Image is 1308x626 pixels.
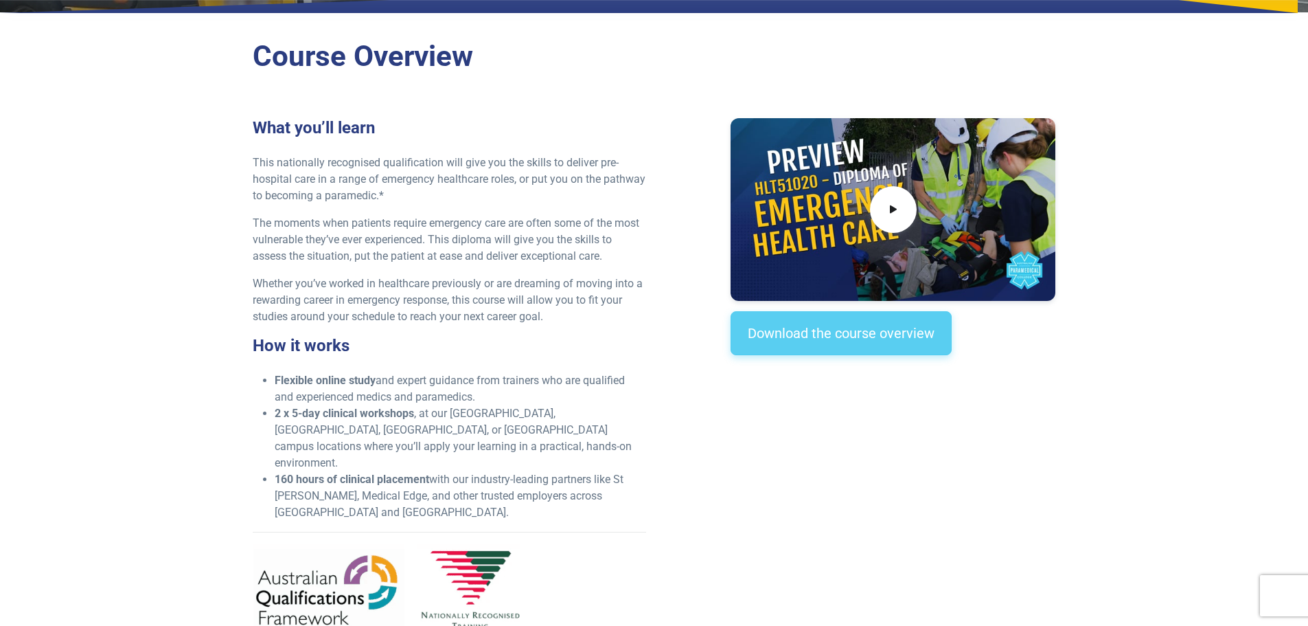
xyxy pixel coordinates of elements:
strong: 2 x 5-day clinical workshops [275,407,414,420]
p: The moments when patients require emergency care are often some of the most vulnerable they’ve ev... [253,215,646,265]
li: with our industry-leading partners like St [PERSON_NAME], Medical Edge, and other trusted employe... [275,471,646,521]
li: and expert guidance from trainers who are qualified and experienced medics and paramedics. [275,372,646,405]
iframe: EmbedSocial Universal Widget [731,383,1055,454]
p: This nationally recognised qualification will give you the skills to deliver pre-hospital care in... [253,155,646,204]
a: Download the course overview [731,311,952,355]
strong: 160 hours of clinical placement [275,473,429,486]
h2: Course Overview [253,39,1056,74]
p: Whether you’ve worked in healthcare previously or are dreaming of moving into a rewarding career ... [253,276,646,325]
strong: Flexible online study [275,374,376,387]
h3: How it works [253,336,646,356]
h3: What you’ll learn [253,118,646,138]
li: , at our [GEOGRAPHIC_DATA], [GEOGRAPHIC_DATA], [GEOGRAPHIC_DATA], or [GEOGRAPHIC_DATA] campus loc... [275,405,646,471]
